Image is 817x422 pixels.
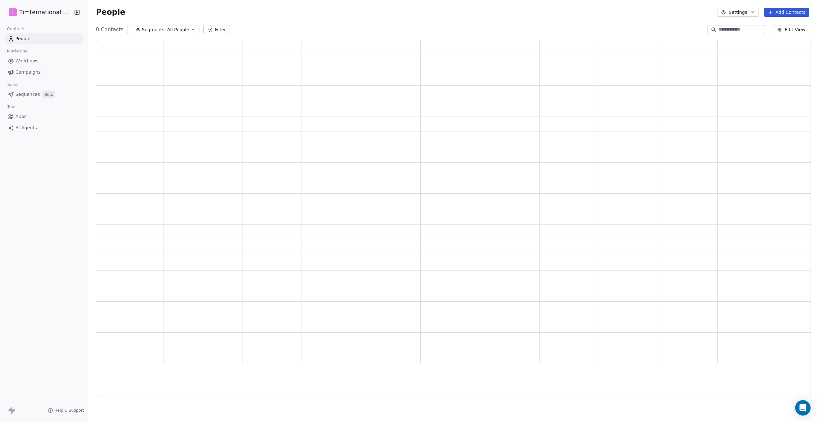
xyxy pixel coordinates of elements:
a: Apps [5,111,83,122]
a: People [5,33,83,44]
span: Sequences [15,91,40,98]
span: AI Agents [15,124,37,131]
span: Help & Support [54,408,84,413]
span: People [15,35,31,42]
a: AI Agents [5,123,83,133]
button: Settings [717,8,759,17]
span: All People [167,26,189,33]
a: SequencesBeta [5,89,83,100]
span: Marketing [4,46,31,56]
span: Sales [4,80,21,89]
span: 0 Contacts [96,26,124,33]
span: Campaigns [15,69,40,76]
div: grid [96,54,811,396]
span: People [96,7,125,17]
a: Help & Support [48,408,84,413]
span: Contacts [4,24,28,34]
span: Apps [15,113,27,120]
span: T [12,9,14,15]
span: Segments: [142,26,166,33]
span: Beta [42,91,55,98]
a: Workflows [5,56,83,66]
div: Open Intercom Messenger [795,400,811,416]
button: TTimternational B.V. [8,7,70,18]
span: Workflows [15,58,39,64]
button: Filter [203,25,230,34]
button: Edit View [773,25,809,34]
a: Campaigns [5,67,83,78]
button: Add Contacts [764,8,809,17]
span: Tools [4,102,20,112]
span: Timternational B.V. [19,8,72,16]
